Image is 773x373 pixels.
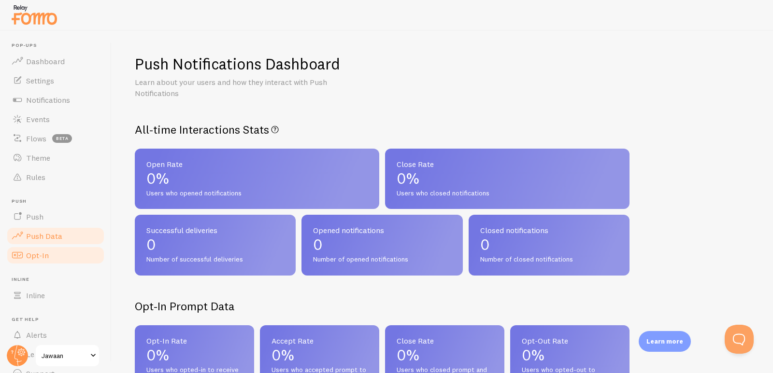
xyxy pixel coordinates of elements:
span: Number of closed notifications [480,255,618,264]
h1: Push Notifications Dashboard [135,54,340,74]
p: 0% [146,171,368,186]
span: Users who opened notifications [146,189,368,198]
a: Flows beta [6,129,105,148]
span: Opened notifications [313,226,451,234]
a: Theme [6,148,105,167]
p: 0 [313,237,451,252]
span: Push [26,212,43,221]
iframe: Help Scout Beacon - Open [725,325,754,354]
span: Inline [12,276,105,283]
span: Dashboard [26,56,65,66]
span: Push [12,198,105,205]
a: Notifications [6,90,105,110]
p: 0 [146,237,284,252]
span: Rules [26,172,45,182]
p: 0% [522,347,618,363]
a: Dashboard [6,52,105,71]
span: Events [26,114,50,124]
a: Push Data [6,226,105,246]
a: Jawaan [35,344,100,367]
span: Accept Rate [272,337,368,345]
span: Flows [26,134,46,143]
span: Number of successful deliveries [146,255,284,264]
a: Opt-In [6,246,105,265]
span: Notifications [26,95,70,105]
span: Close Rate [397,160,618,168]
span: Opt-Out Rate [522,337,618,345]
p: 0% [397,347,493,363]
span: Opt-In Rate [146,337,243,345]
span: Pop-ups [12,42,105,49]
h2: All-time Interactions Stats [135,122,630,137]
p: Learn about your users and how they interact with Push Notifications [135,77,367,99]
p: 0% [397,171,618,186]
span: Alerts [26,330,47,340]
span: Successful deliveries [146,226,284,234]
p: Learn more [646,337,683,346]
span: Theme [26,153,50,163]
div: Learn more [639,331,691,352]
a: Inline [6,286,105,305]
a: Events [6,110,105,129]
a: Alerts [6,325,105,345]
span: beta [52,134,72,143]
p: 0% [272,347,368,363]
span: Close Rate [397,337,493,345]
img: fomo-relay-logo-orange.svg [10,2,58,27]
span: Opt-In [26,250,49,260]
span: Jawaan [42,350,87,361]
span: Closed notifications [480,226,618,234]
p: 0% [146,347,243,363]
h2: Opt-In Prompt Data [135,299,630,314]
a: Settings [6,71,105,90]
span: Push Data [26,231,62,241]
span: Inline [26,290,45,300]
a: Push [6,207,105,226]
span: Users who closed notifications [397,189,618,198]
p: 0 [480,237,618,252]
span: Open Rate [146,160,368,168]
span: Number of opened notifications [313,255,451,264]
span: Get Help [12,317,105,323]
span: Settings [26,76,54,85]
a: Rules [6,167,105,187]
